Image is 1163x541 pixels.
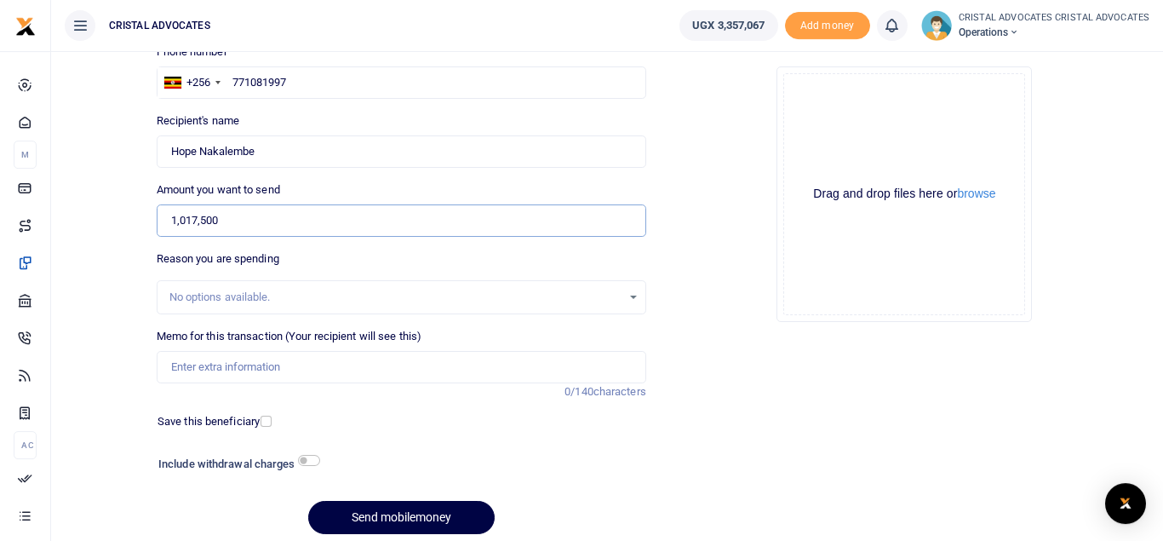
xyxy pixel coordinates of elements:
[169,289,622,306] div: No options available.
[14,431,37,459] li: Ac
[102,18,217,33] span: CRISTAL ADVOCATES
[785,18,870,31] a: Add money
[776,66,1032,322] div: File Uploader
[15,16,36,37] img: logo-small
[157,66,646,99] input: Enter phone number
[784,186,1024,202] div: Drag and drop files here or
[158,67,226,98] div: Uganda: +256
[157,250,279,268] label: Reason you are spending
[158,413,260,430] label: Save this beneficiary
[921,10,1150,41] a: profile-user CRISTAL ADVOCATES CRISTAL ADVOCATES Operations
[959,11,1150,26] small: CRISTAL ADVOCATES CRISTAL ADVOCATES
[692,17,765,34] span: UGX 3,357,067
[157,181,280,199] label: Amount you want to send
[14,141,37,169] li: M
[158,458,312,471] h6: Include withdrawal charges
[564,385,593,398] span: 0/140
[157,112,240,129] label: Recipient's name
[186,74,210,91] div: +256
[679,10,777,41] a: UGX 3,357,067
[673,10,784,41] li: Wallet ballance
[308,501,495,534] button: Send mobilemoney
[785,12,870,40] li: Toup your wallet
[15,19,36,32] a: logo-small logo-large logo-large
[157,204,646,237] input: UGX
[957,187,995,199] button: browse
[157,351,646,383] input: Enter extra information
[1105,483,1146,524] div: Open Intercom Messenger
[959,25,1150,40] span: Operations
[157,135,646,168] input: Loading name...
[157,328,422,345] label: Memo for this transaction (Your recipient will see this)
[921,10,952,41] img: profile-user
[785,12,870,40] span: Add money
[593,385,646,398] span: characters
